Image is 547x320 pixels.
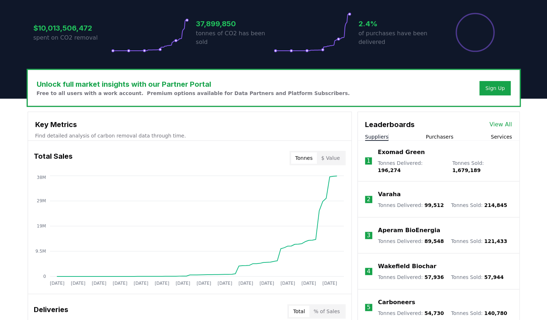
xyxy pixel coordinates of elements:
[378,167,401,173] span: 196,274
[452,167,480,173] span: 1,679,189
[35,119,344,130] h3: Key Metrics
[37,79,350,90] h3: Unlock full market insights with our Partner Portal
[176,280,190,285] tspan: [DATE]
[281,280,295,285] tspan: [DATE]
[367,195,370,204] p: 2
[455,12,495,53] div: Percentage of sales delivered
[218,280,232,285] tspan: [DATE]
[35,249,46,254] tspan: 9.5M
[378,159,445,174] p: Tonnes Delivered :
[92,280,106,285] tspan: [DATE]
[365,133,388,140] button: Suppliers
[33,33,111,42] p: spent on CO2 removal
[359,29,436,46] p: of purchases have been delivered
[424,238,444,244] span: 89,548
[113,280,127,285] tspan: [DATE]
[451,238,507,245] p: Tonnes Sold :
[366,157,370,165] p: 1
[378,238,444,245] p: Tonnes Delivered :
[238,280,253,285] tspan: [DATE]
[451,274,503,281] p: Tonnes Sold :
[378,262,436,271] a: Wakefield Biochar
[484,274,503,280] span: 57,944
[378,202,444,209] p: Tonnes Delivered :
[43,274,46,279] tspan: 0
[70,280,85,285] tspan: [DATE]
[424,202,444,208] span: 99,512
[485,85,505,92] a: Sign Up
[484,238,507,244] span: 121,433
[50,280,64,285] tspan: [DATE]
[484,202,507,208] span: 214,845
[37,175,46,180] tspan: 38M
[424,310,444,316] span: 54,730
[367,231,370,240] p: 3
[37,90,350,97] p: Free to all users with a work account. Premium options available for Data Partners and Platform S...
[378,274,444,281] p: Tonnes Delivered :
[378,226,440,235] a: Aperam BioEnergia
[155,280,169,285] tspan: [DATE]
[291,152,317,164] button: Tonnes
[33,23,111,33] h3: $10,013,506,472
[37,224,46,229] tspan: 19M
[451,310,507,317] p: Tonnes Sold :
[378,310,444,317] p: Tonnes Delivered :
[359,18,436,29] h3: 2.4%
[289,306,309,317] button: Total
[133,280,148,285] tspan: [DATE]
[322,280,337,285] tspan: [DATE]
[301,280,316,285] tspan: [DATE]
[367,303,370,312] p: 5
[378,148,425,157] a: Exomad Green
[35,132,344,139] p: Find detailed analysis of carbon removal data through time.
[378,190,401,199] a: Varaha
[196,280,211,285] tspan: [DATE]
[259,280,274,285] tspan: [DATE]
[365,119,415,130] h3: Leaderboards
[196,29,274,46] p: tonnes of CO2 has been sold
[452,159,512,174] p: Tonnes Sold :
[34,151,73,165] h3: Total Sales
[378,298,415,307] a: Carboneers
[451,202,507,209] p: Tonnes Sold :
[196,18,274,29] h3: 37,899,850
[479,81,510,95] button: Sign Up
[491,133,512,140] button: Services
[426,133,453,140] button: Purchasers
[34,304,68,319] h3: Deliveries
[367,267,370,276] p: 4
[37,198,46,203] tspan: 29M
[484,310,507,316] span: 140,780
[424,274,444,280] span: 57,936
[309,306,344,317] button: % of Sales
[489,120,512,129] a: View All
[317,152,344,164] button: $ Value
